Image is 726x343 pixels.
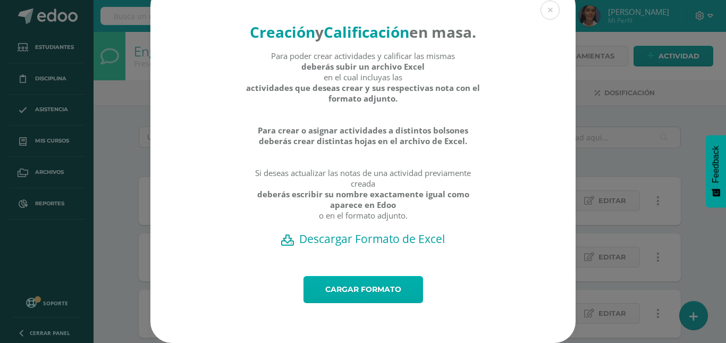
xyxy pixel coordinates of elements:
[246,22,481,42] h4: en masa.
[246,82,481,104] strong: actividades que deseas crear y sus respectivas nota con el formato adjunto.
[246,51,481,231] div: Para poder crear actividades y calificar las mismas en el cual incluyas las Si deseas actualizar ...
[541,1,560,20] button: Close (Esc)
[301,61,425,72] strong: deberás subir un archivo Excel
[324,22,409,42] strong: Calificación
[706,135,726,207] button: Feedback - Mostrar encuesta
[250,22,315,42] strong: Creación
[711,146,721,183] span: Feedback
[303,276,423,303] a: Cargar formato
[246,125,481,146] strong: Para crear o asignar actividades a distintos bolsones deberás crear distintas hojas en el archivo...
[169,231,557,246] a: Descargar Formato de Excel
[315,22,324,42] strong: y
[246,189,481,210] strong: deberás escribir su nombre exactamente igual como aparece en Edoo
